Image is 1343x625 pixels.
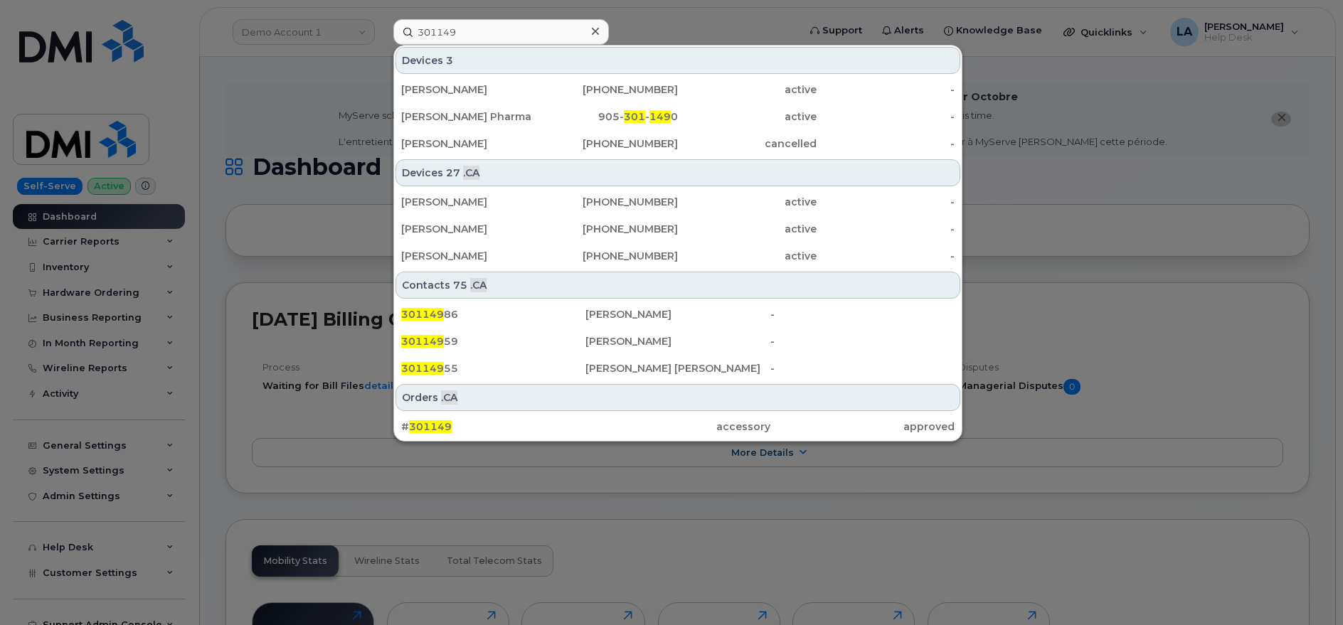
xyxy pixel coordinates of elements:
div: - [817,222,955,236]
div: - [817,82,955,97]
div: - [770,334,955,348]
div: # [401,420,585,434]
div: [PHONE_NUMBER] [540,137,679,151]
a: [PERSON_NAME][PHONE_NUMBER]active- [396,243,960,269]
div: 86 [401,307,585,321]
div: accessory [585,420,770,434]
span: 149 [649,110,671,123]
span: 301149 [409,420,452,433]
div: [PERSON_NAME] [585,334,770,348]
div: - [770,307,955,321]
div: approved [770,420,955,434]
a: 30114959[PERSON_NAME]- [396,328,960,354]
div: [PERSON_NAME] [585,307,770,321]
a: [PERSON_NAME] Pharma905-301-1490active- [396,104,960,129]
a: [PERSON_NAME][PHONE_NUMBER]active- [396,77,960,102]
span: 301149 [401,308,444,321]
a: 30114986[PERSON_NAME]- [396,301,960,327]
div: - [817,137,955,151]
div: Devices [396,47,960,74]
div: 59 [401,334,585,348]
div: [PERSON_NAME] [401,249,540,263]
a: #301149accessoryapproved [396,414,960,439]
div: [PHONE_NUMBER] [540,222,679,236]
span: 301149 [401,362,444,375]
div: active [678,249,817,263]
div: 905- - 0 [540,109,679,124]
a: [PERSON_NAME][PHONE_NUMBER]cancelled- [396,131,960,156]
div: active [678,195,817,209]
div: cancelled [678,137,817,151]
div: [PERSON_NAME] [401,137,540,151]
div: [PERSON_NAME] [401,195,540,209]
div: Devices [396,159,960,186]
span: 75 [453,278,467,292]
span: .CA [470,278,487,292]
a: [PERSON_NAME][PHONE_NUMBER]active- [396,189,960,215]
div: [PHONE_NUMBER] [540,82,679,97]
div: Orders [396,384,960,411]
span: 27 [446,166,460,180]
span: 301149 [401,335,444,348]
span: 3 [446,53,453,68]
span: .CA [441,390,457,405]
div: 55 [401,361,585,375]
div: - [817,109,955,124]
div: Contacts [396,272,960,299]
span: .CA [463,166,479,180]
div: - [817,195,955,209]
div: active [678,109,817,124]
div: [PERSON_NAME] [PERSON_NAME] [585,361,770,375]
div: [PERSON_NAME] [401,222,540,236]
div: [PERSON_NAME] Pharma [401,109,540,124]
div: active [678,82,817,97]
a: [PERSON_NAME][PHONE_NUMBER]active- [396,216,960,242]
span: 301 [624,110,645,123]
div: active [678,222,817,236]
a: 30114955[PERSON_NAME] [PERSON_NAME]- [396,356,960,381]
div: [PHONE_NUMBER] [540,249,679,263]
div: - [817,249,955,263]
div: [PERSON_NAME] [401,82,540,97]
div: - [770,361,955,375]
div: [PHONE_NUMBER] [540,195,679,209]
